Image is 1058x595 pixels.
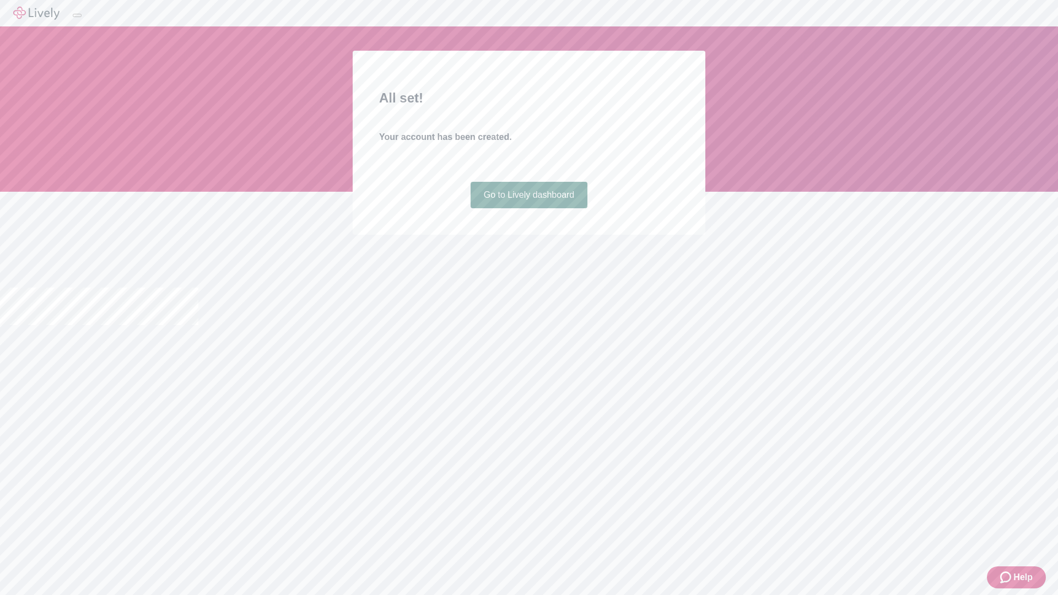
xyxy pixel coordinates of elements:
[73,14,82,17] button: Log out
[379,88,679,108] h2: All set!
[987,566,1046,588] button: Zendesk support iconHelp
[1013,571,1033,584] span: Help
[379,131,679,144] h4: Your account has been created.
[13,7,60,20] img: Lively
[1000,571,1013,584] svg: Zendesk support icon
[471,182,588,208] a: Go to Lively dashboard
